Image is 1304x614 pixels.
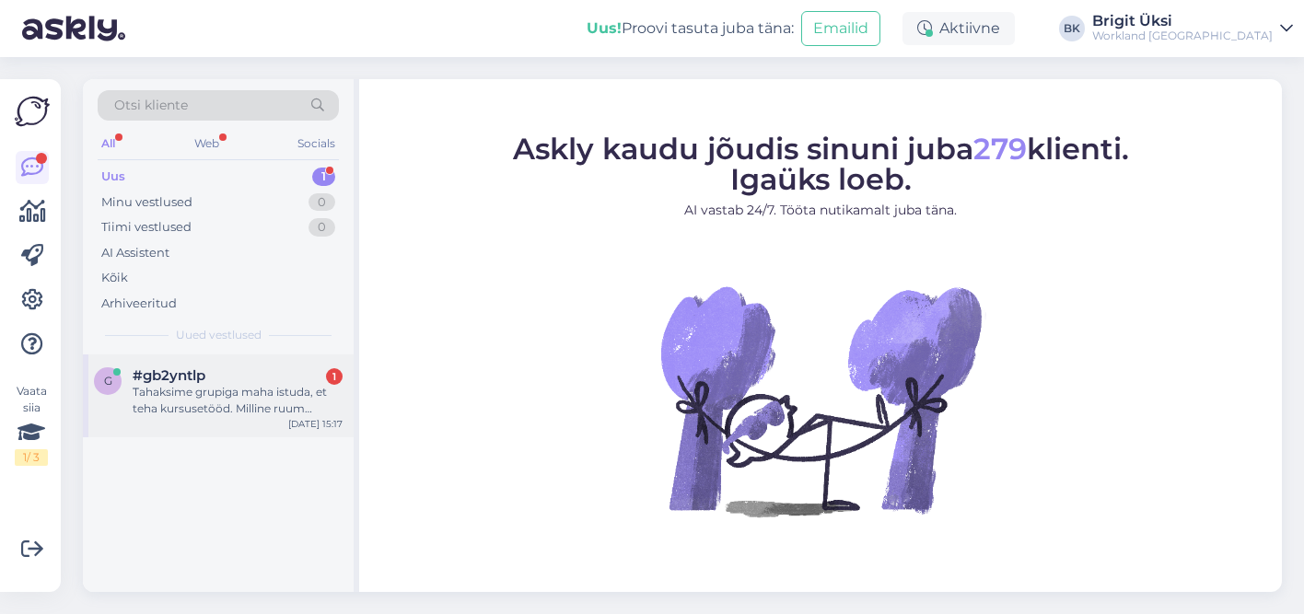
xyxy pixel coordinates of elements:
div: AI Assistent [101,244,169,262]
div: Aktiivne [902,12,1015,45]
div: Socials [294,132,339,156]
span: g [104,374,112,388]
div: Tahaksime grupiga maha istuda, et teha kursusetööd. Milline ruum rentida, kuidas see käib [133,384,343,417]
img: Askly Logo [15,94,50,129]
div: Vaata siia [15,383,48,466]
div: BK [1059,16,1085,41]
div: Proovi tasuta juba täna: [587,17,794,40]
span: Askly kaudu jõudis sinuni juba klienti. Igaüks loeb. [513,131,1129,197]
div: Web [191,132,223,156]
div: Uus [101,168,125,186]
div: 1 [326,368,343,385]
div: Workland [GEOGRAPHIC_DATA] [1092,29,1273,43]
span: 279 [973,131,1027,167]
span: Otsi kliente [114,96,188,115]
span: Uued vestlused [176,327,262,343]
div: [DATE] 15:17 [288,417,343,431]
a: Brigit ÜksiWorkland [GEOGRAPHIC_DATA] [1092,14,1293,43]
div: Arhiveeritud [101,295,177,313]
div: 0 [309,218,335,237]
div: Tiimi vestlused [101,218,192,237]
div: 1 [312,168,335,186]
p: AI vastab 24/7. Tööta nutikamalt juba täna. [513,201,1129,220]
b: Uus! [587,19,622,37]
div: 1 / 3 [15,449,48,466]
div: 0 [309,193,335,212]
div: Kõik [101,269,128,287]
button: Emailid [801,11,880,46]
div: Brigit Üksi [1092,14,1273,29]
img: No Chat active [655,235,986,566]
div: Minu vestlused [101,193,192,212]
span: #gb2yntlp [133,367,205,384]
div: All [98,132,119,156]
